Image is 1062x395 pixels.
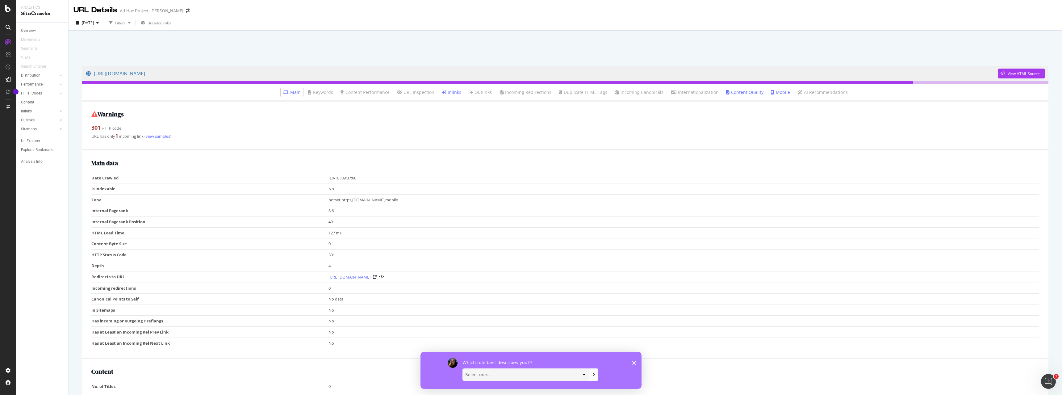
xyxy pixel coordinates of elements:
[21,117,35,124] div: Outlinks
[469,89,492,95] a: Outlinks
[148,20,171,26] span: Breadcrumbs
[21,158,43,165] div: Analysis Info
[21,10,63,17] div: SiteCrawler
[328,249,1039,260] td: 301
[91,216,328,227] td: Internal Pagerank Position
[771,89,790,95] a: Mobile
[379,275,384,279] button: View HTML Source
[91,249,328,260] td: HTTP Status Code
[91,283,328,294] td: Incoming redirections
[21,27,64,34] a: Overview
[328,183,1039,195] td: No
[13,89,19,95] div: Tooltip anchor
[186,9,190,13] div: arrow-right-arrow-left
[91,338,328,348] td: Has at Least an Incoming Rel Next Link
[328,274,370,280] a: [URL][DOMAIN_NAME]
[328,194,1039,205] td: notset,https,[DOMAIN_NAME],mobile
[328,316,1039,327] td: No
[328,296,1036,302] div: No data
[91,368,1039,375] h2: Content
[328,216,1039,227] td: 49
[73,5,117,15] div: URL Details
[328,227,1039,238] td: 127 ms
[328,338,1039,348] td: No
[1008,71,1040,76] div: View HTML Source
[21,45,38,52] div: Segments
[671,89,719,95] a: Internationalization
[115,132,118,139] strong: 1
[21,126,58,132] a: Sitemaps
[21,36,40,43] div: Movements
[21,138,40,144] div: Url Explorer
[373,275,377,279] a: Visit Online Page
[328,205,1039,216] td: 8.6
[21,27,36,34] div: Overview
[499,89,551,95] a: Incoming Redirections
[308,89,333,95] a: Keywords
[91,194,328,205] td: Zone
[91,111,1039,118] h2: Warnings
[21,108,32,115] div: Inlinks
[91,305,328,316] td: In Sitemaps
[797,89,848,95] a: AI Recommendations
[21,147,64,153] a: Explorer Bookmarks
[328,327,1039,338] td: No
[91,124,1039,132] div: HTTP code
[615,89,663,95] a: Incoming Canonicals
[328,283,1039,294] td: 0
[998,69,1045,78] button: View HTML Source
[21,126,37,132] div: Sitemaps
[82,20,94,25] span: 2025 Sep. 22nd
[21,81,58,88] a: Performance
[21,72,58,79] a: Distribution
[91,183,328,195] td: Is Indexable
[21,81,43,88] div: Performance
[21,90,58,97] a: HTTP Codes
[21,45,44,52] a: Segments
[86,66,998,81] a: [URL][DOMAIN_NAME]
[21,90,42,97] div: HTTP Codes
[21,99,64,106] a: Content
[73,18,101,28] button: [DATE]
[91,238,328,250] td: Content Byte Size
[107,18,133,28] button: Filters
[115,20,126,26] div: Filters
[283,89,301,95] a: Main
[1054,374,1059,379] span: 1
[91,327,328,338] td: Has at Least an Incoming Rel Prev Link
[442,89,461,95] a: Inlinks
[21,72,40,79] div: Distribution
[21,5,63,10] div: Analytics
[328,238,1039,250] td: 0
[91,160,1039,166] h2: Main data
[91,132,1039,140] div: URL has only incoming link
[138,18,174,28] button: Breadcrumbs
[91,260,328,271] td: Depth
[341,89,390,95] a: Content Performance
[91,271,328,283] td: Redirects to URL
[91,205,328,216] td: Internal Pagerank
[21,158,64,165] a: Analysis Info
[21,63,47,70] div: Search Engines
[21,63,53,70] a: Search Engines
[91,227,328,238] td: HTML Load Time
[420,352,642,389] iframe: Enquête de Laura de Botify
[328,260,1039,271] td: 4
[21,117,58,124] a: Outlinks
[21,108,58,115] a: Inlinks
[21,99,34,106] div: Content
[21,54,36,61] a: Visits
[21,147,54,153] div: Explorer Bookmarks
[21,138,64,144] a: Url Explorer
[120,8,183,14] div: Ad-Hoc Project: [PERSON_NAME]
[91,124,101,131] strong: 301
[397,89,434,95] a: URL Inspection
[559,89,607,95] a: Duplicate HTML Tags
[328,173,1039,183] td: [DATE] 09:37:00
[91,294,328,305] td: Canonical Points to Self
[328,305,1039,316] td: No
[91,381,328,392] td: No. of Titles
